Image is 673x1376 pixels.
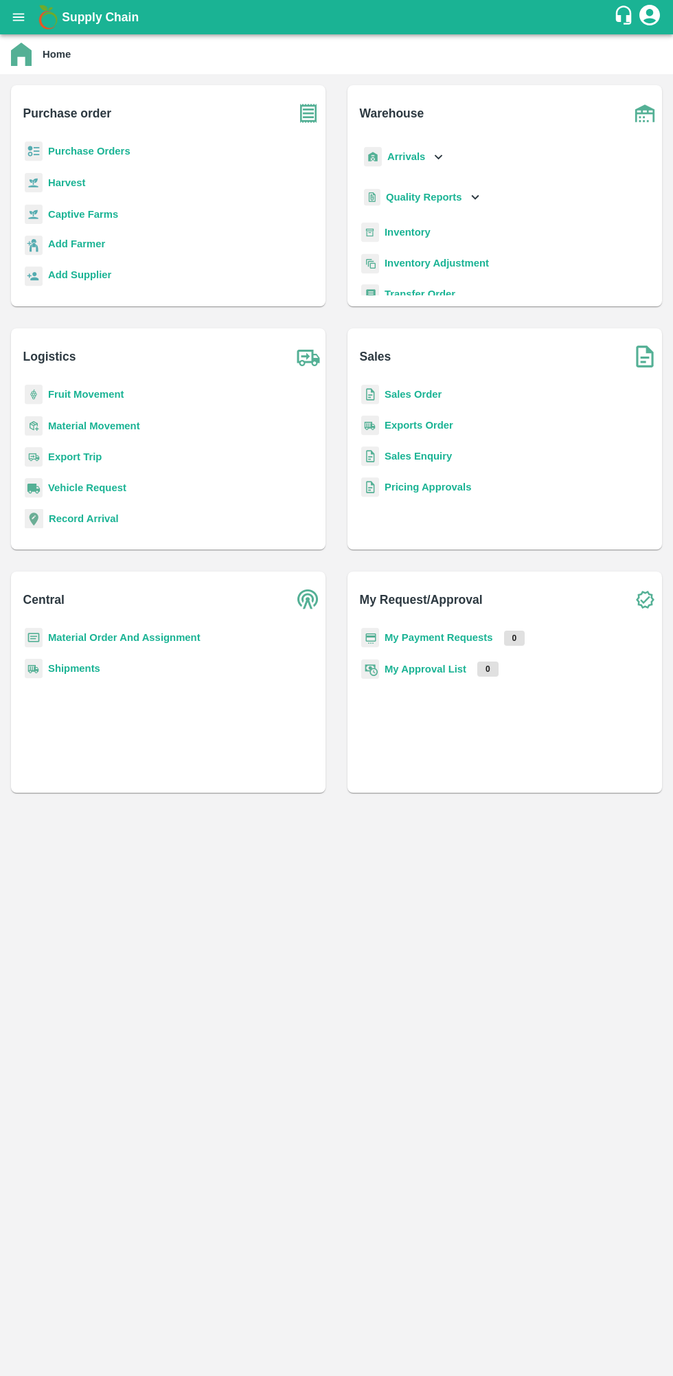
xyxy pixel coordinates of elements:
b: Quality Reports [386,192,462,203]
a: Add Supplier [48,267,111,286]
a: Export Trip [48,451,102,462]
b: Sales [360,347,391,366]
a: Add Farmer [48,236,105,255]
img: harvest [25,204,43,225]
img: payment [361,628,379,648]
a: My Payment Requests [385,632,493,643]
b: Logistics [23,347,76,366]
b: My Request/Approval [360,590,483,609]
a: My Approval List [385,664,466,675]
b: Purchase order [23,104,111,123]
a: Inventory [385,227,431,238]
a: Vehicle Request [48,482,126,493]
img: qualityReport [364,189,380,206]
button: open drawer [3,1,34,33]
div: customer-support [613,5,637,30]
b: Central [23,590,65,609]
a: Supply Chain [62,8,613,27]
div: Arrivals [361,142,446,172]
img: centralMaterial [25,628,43,648]
b: Add Farmer [48,238,105,249]
img: truck [291,339,326,374]
img: whArrival [364,147,382,167]
img: central [291,583,326,617]
img: approval [361,659,379,679]
a: Inventory Adjustment [385,258,489,269]
img: farmer [25,236,43,256]
img: supplier [25,267,43,286]
div: Quality Reports [361,183,483,212]
img: soSales [628,339,662,374]
a: Harvest [48,177,85,188]
img: home [11,43,32,66]
img: warehouse [628,96,662,131]
b: Home [43,49,71,60]
a: Record Arrival [49,513,119,524]
a: Exports Order [385,420,453,431]
img: recordArrival [25,509,43,528]
b: Add Supplier [48,269,111,280]
img: inventory [361,253,379,273]
b: Warehouse [360,104,424,123]
img: shipments [361,416,379,436]
img: whTransfer [361,284,379,304]
a: Captive Farms [48,209,118,220]
a: Fruit Movement [48,389,124,400]
img: sales [361,447,379,466]
img: whInventory [361,223,379,243]
img: purchase [291,96,326,131]
b: Supply Chain [62,10,139,24]
img: harvest [25,172,43,193]
img: delivery [25,447,43,467]
p: 0 [477,662,499,677]
img: logo [34,3,62,31]
img: vehicle [25,478,43,498]
img: material [25,416,43,436]
img: sales [361,477,379,497]
a: Sales Enquiry [385,451,452,462]
img: check [628,583,662,617]
a: Material Order And Assignment [48,632,201,643]
a: Pricing Approvals [385,482,471,493]
a: Shipments [48,663,100,674]
img: reciept [25,142,43,161]
img: fruit [25,385,43,405]
a: Sales Order [385,389,442,400]
img: shipments [25,659,43,679]
a: Transfer Order [385,289,455,300]
div: account of current user [637,3,662,32]
b: Arrivals [387,151,425,162]
p: 0 [504,631,525,646]
img: sales [361,385,379,405]
a: Material Movement [48,420,140,431]
a: Purchase Orders [48,146,130,157]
